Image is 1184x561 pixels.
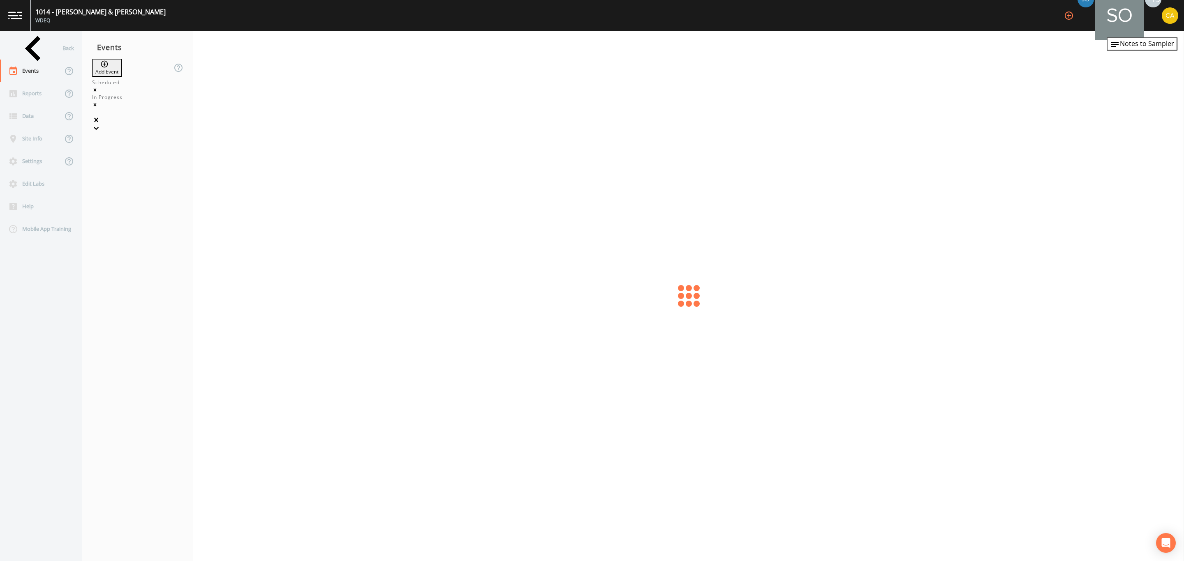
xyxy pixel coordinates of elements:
img: logo [8,11,22,19]
img: 37d9cc7f3e1b9ec8ec648c4f5b158cdc [1162,7,1178,24]
button: Add Event [92,59,122,77]
span: Notes to Sampler [1120,39,1174,48]
div: In Progress [92,94,183,101]
div: Scheduled [92,79,183,86]
div: Remove In Progress [92,101,183,108]
div: WDEQ [35,17,166,24]
div: 1014 - [PERSON_NAME] & [PERSON_NAME] [35,7,166,17]
div: Events [82,37,193,57]
div: Remove Scheduled [92,86,183,94]
button: Notes to Sampler [1107,37,1177,51]
div: Open Intercom Messenger [1156,533,1176,553]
